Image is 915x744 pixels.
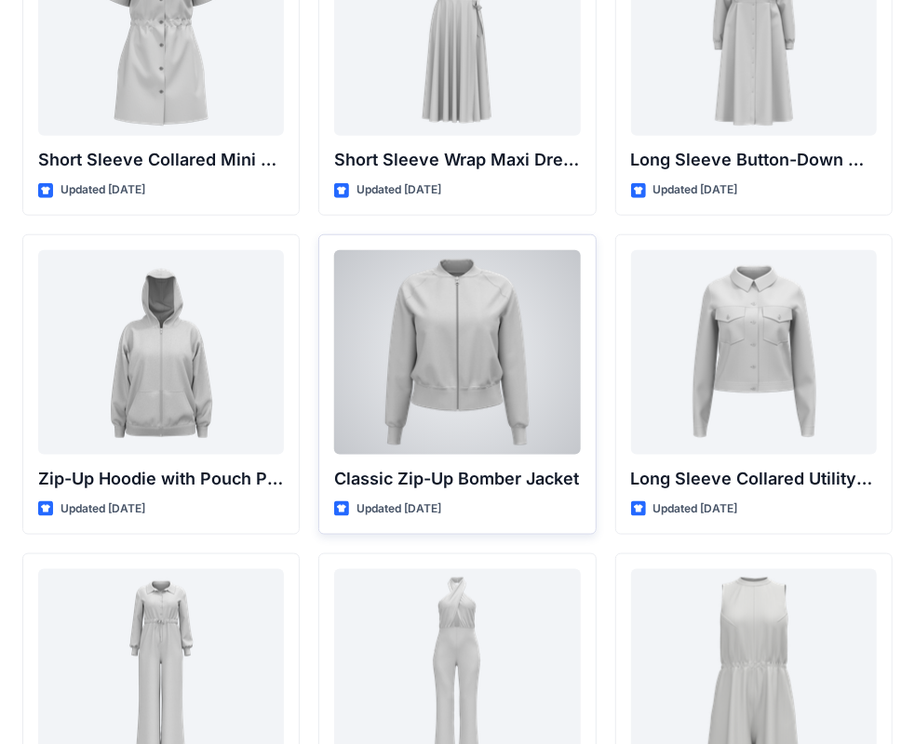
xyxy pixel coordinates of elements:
p: Short Sleeve Wrap Maxi Dress [334,147,580,173]
p: Updated [DATE] [61,180,145,200]
p: Updated [DATE] [357,499,441,519]
p: Updated [DATE] [357,180,441,200]
p: Short Sleeve Collared Mini Dress with Drawstring Waist [38,147,284,173]
p: Updated [DATE] [61,499,145,519]
a: Classic Zip-Up Bomber Jacket [334,250,580,455]
p: Long Sleeve Collared Utility Jacket [631,466,877,492]
p: Updated [DATE] [653,180,738,200]
p: Updated [DATE] [653,499,738,519]
p: Classic Zip-Up Bomber Jacket [334,466,580,492]
a: Zip-Up Hoodie with Pouch Pockets [38,250,284,455]
a: Long Sleeve Collared Utility Jacket [631,250,877,455]
p: Zip-Up Hoodie with Pouch Pockets [38,466,284,492]
p: Long Sleeve Button-Down Midi Dress [631,147,877,173]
